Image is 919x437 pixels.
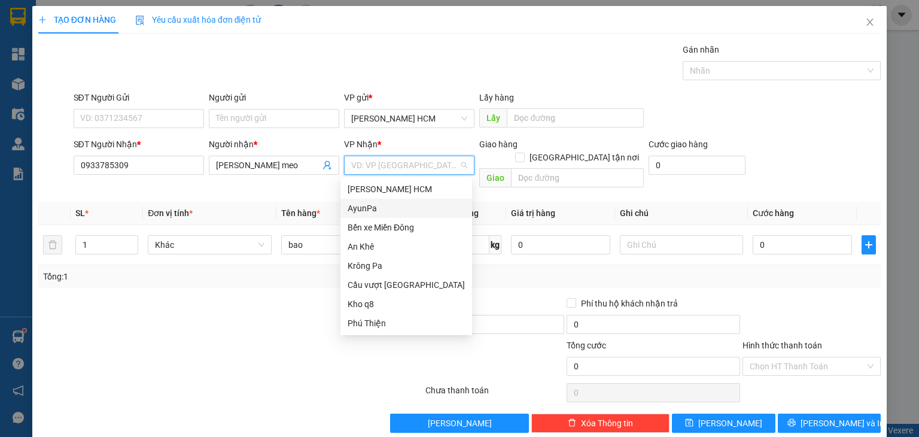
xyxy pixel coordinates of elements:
[124,245,138,254] span: Decrease Value
[581,417,633,430] span: Xóa Thông tin
[787,418,796,428] span: printer
[525,151,644,164] span: [GEOGRAPHIC_DATA] tận nơi
[649,156,745,175] input: Cước giao hàng
[424,384,565,405] div: Chưa thanh toán
[576,297,683,310] span: Phí thu hộ khách nhận trả
[281,208,320,218] span: Tên hàng
[107,45,130,60] span: Gửi:
[620,235,743,254] input: Ghi Chú
[511,168,644,187] input: Dọc đường
[507,108,644,128] input: Dọc đường
[348,183,465,196] div: [PERSON_NAME] HCM
[107,83,142,104] span: kiện
[209,91,339,104] div: Người gửi
[128,238,135,245] span: up
[340,314,472,333] div: Phú Thiện
[135,16,145,25] img: icon
[351,110,467,128] span: Trần Phú HCM
[489,235,501,254] span: kg
[649,139,708,149] label: Cước giao hàng
[348,202,465,215] div: AyunPa
[31,8,80,26] b: Cô Hai
[124,236,138,245] span: Increase Value
[348,221,465,234] div: Bến xe Miền Đông
[38,15,116,25] span: TẠO ĐƠN HÀNG
[43,235,62,254] button: delete
[322,160,332,170] span: user-add
[340,275,472,295] div: Cầu vượt Bình Phước
[479,93,514,102] span: Lấy hàng
[74,91,204,104] div: SĐT Người Gửi
[340,218,472,237] div: Bến xe Miền Đông
[685,418,693,428] span: save
[778,414,881,433] button: printer[PERSON_NAME] và In
[107,65,234,80] span: [PERSON_NAME] HCM
[479,168,511,187] span: Giao
[801,417,884,430] span: [PERSON_NAME] và In
[281,235,404,254] input: VD: Bàn, Ghế
[75,208,85,218] span: SL
[340,180,472,199] div: Trần Phú HCM
[340,256,472,275] div: Krông Pa
[344,139,378,149] span: VP Nhận
[479,139,518,149] span: Giao hàng
[344,91,474,104] div: VP gửi
[568,418,576,428] span: delete
[742,341,822,350] label: Hình thức thanh toán
[862,240,875,250] span: plus
[479,108,507,128] span: Lấy
[5,37,65,56] h2: MJA7EVA1
[148,208,193,218] span: Đơn vị tính
[340,199,472,218] div: AyunPa
[683,45,719,54] label: Gán nhãn
[672,414,775,433] button: save[PERSON_NAME]
[348,317,465,330] div: Phú Thiện
[862,235,876,254] button: plus
[348,298,465,311] div: Kho q8
[698,417,762,430] span: [PERSON_NAME]
[615,202,748,225] th: Ghi chú
[567,341,606,350] span: Tổng cước
[209,138,339,151] div: Người nhận
[348,259,465,272] div: Krông Pa
[531,414,670,433] button: deleteXóa Thông tin
[853,6,887,40] button: Close
[135,15,261,25] span: Yêu cầu xuất hóa đơn điện tử
[38,16,47,24] span: plus
[340,237,472,256] div: An Khê
[155,236,264,254] span: Khác
[428,417,492,430] span: [PERSON_NAME]
[128,246,135,253] span: down
[348,240,465,253] div: An Khê
[43,270,355,283] div: Tổng: 1
[348,278,465,292] div: Cầu vượt [GEOGRAPHIC_DATA]
[865,17,875,27] span: close
[511,208,555,218] span: Giá trị hàng
[390,414,528,433] button: [PERSON_NAME]
[74,138,204,151] div: SĐT Người Nhận
[753,208,794,218] span: Cước hàng
[340,295,472,314] div: Kho q8
[107,32,151,41] span: [DATE] 17:23
[511,235,610,254] input: 0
